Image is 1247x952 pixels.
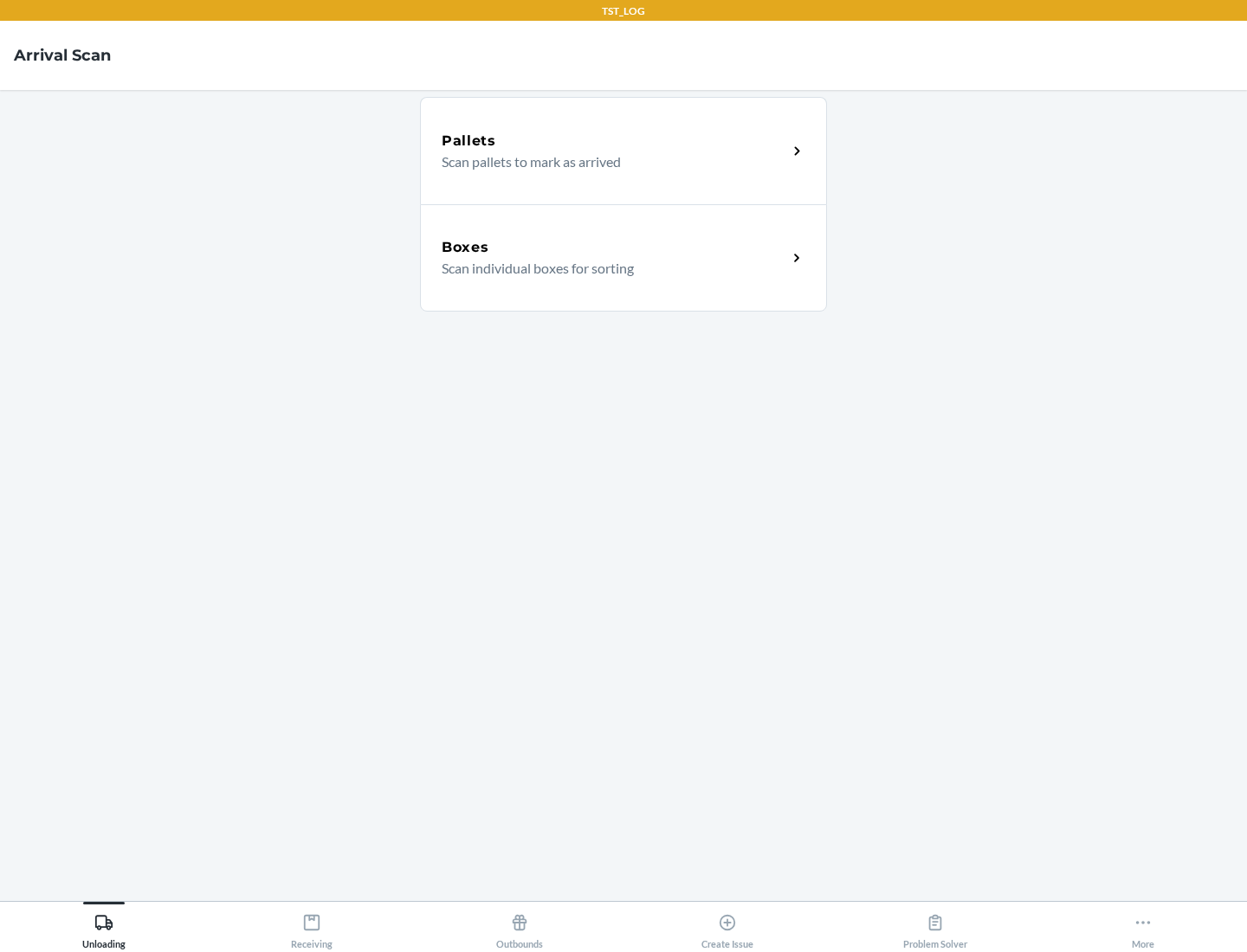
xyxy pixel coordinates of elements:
[831,902,1039,949] button: Problem Solver
[903,906,967,949] div: Problem Solver
[416,902,623,949] button: Outbounds
[623,902,831,949] button: Create Issue
[420,97,827,204] a: PalletsScan pallets to mark as arrived
[442,258,773,279] p: Scan individual boxes for sorting
[291,906,333,949] div: Receiving
[14,44,111,67] h4: Arrival Scan
[442,131,496,151] h5: Pallets
[82,906,126,949] div: Unloading
[1132,906,1154,949] div: More
[420,204,827,312] a: BoxesScan individual boxes for sorting
[442,237,489,258] h5: Boxes
[208,902,416,949] button: Receiving
[701,906,753,949] div: Create Issue
[496,906,543,949] div: Outbounds
[602,3,645,19] p: TST_LOG
[442,151,773,172] p: Scan pallets to mark as arrived
[1039,902,1247,949] button: More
